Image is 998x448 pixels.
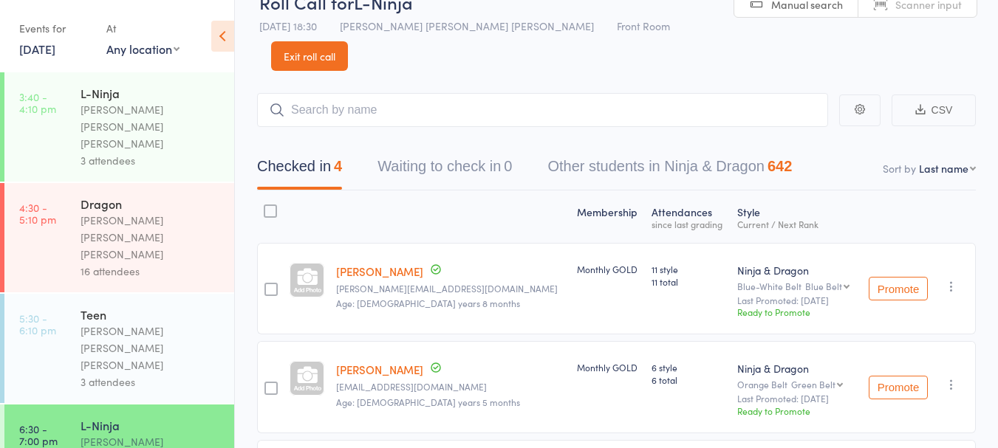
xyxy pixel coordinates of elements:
time: 3:40 - 4:10 pm [19,91,56,114]
div: Green Belt [791,379,835,389]
div: 642 [768,158,792,174]
label: Sort by [883,161,916,176]
button: Promote [869,277,928,300]
div: Monthly GOLD [577,361,640,373]
div: At [106,16,180,41]
a: [PERSON_NAME] [336,362,423,377]
div: Blue-White Belt [737,281,853,291]
div: Last name [919,161,968,176]
span: 11 total [652,275,725,288]
time: 6:30 - 7:00 pm [19,423,58,447]
div: 4 [334,158,342,174]
div: 3 attendees [81,373,222,390]
small: Last Promoted: [DATE] [737,393,853,404]
a: 5:30 -6:10 pmTeen[PERSON_NAME] [PERSON_NAME] [PERSON_NAME]3 attendees [4,294,234,403]
button: CSV [892,94,976,126]
a: 3:40 -4:10 pmL-Ninja[PERSON_NAME] [PERSON_NAME] [PERSON_NAME]3 attendees [4,72,234,182]
div: Membership [571,197,646,236]
div: Ready to Promote [737,306,853,318]
button: Checked in4 [257,151,342,190]
div: Monthly GOLD [577,263,640,275]
div: Style [731,197,859,236]
span: Front Room [617,18,670,33]
span: 11 style [652,263,725,275]
div: [PERSON_NAME] [PERSON_NAME] [PERSON_NAME] [81,323,222,373]
span: Age: [DEMOGRAPHIC_DATA] years 5 months [336,396,520,408]
small: neelam.pandey.bhatt@gmail.com [336,283,565,294]
a: 4:30 -5:10 pmDragon[PERSON_NAME] [PERSON_NAME] [PERSON_NAME]16 attendees [4,183,234,292]
small: kishore17sap@gmail.com [336,382,565,392]
input: Search by name [257,93,828,127]
small: Last Promoted: [DATE] [737,295,853,306]
button: Waiting to check in0 [377,151,512,190]
div: since last grading [652,219,725,229]
span: 6 total [652,373,725,386]
div: 3 attendees [81,152,222,169]
span: 6 style [652,361,725,373]
span: [DATE] 18:30 [259,18,317,33]
div: Dragon [81,196,222,212]
span: Age: [DEMOGRAPHIC_DATA] years 8 months [336,297,520,309]
time: 4:30 - 5:10 pm [19,201,56,225]
button: Other students in Ninja & Dragon642 [547,151,792,190]
div: Events for [19,16,92,41]
div: Ready to Promote [737,404,853,417]
div: L-Ninja [81,85,222,101]
button: Promote [869,376,928,399]
div: [PERSON_NAME] [PERSON_NAME] [PERSON_NAME] [81,101,222,152]
div: Ninja & Dragon [737,263,853,278]
div: [PERSON_NAME] [PERSON_NAME] [PERSON_NAME] [81,212,222,263]
time: 5:30 - 6:10 pm [19,312,56,336]
div: Current / Next Rank [737,219,853,229]
a: [DATE] [19,41,55,57]
a: Exit roll call [271,41,348,71]
div: 16 attendees [81,263,222,280]
div: Orange Belt [737,379,853,389]
div: Teen [81,306,222,323]
a: [PERSON_NAME] [336,263,423,279]
div: Blue Belt [805,281,842,291]
div: L-Ninja [81,417,222,433]
span: [PERSON_NAME] [PERSON_NAME] [PERSON_NAME] [340,18,594,33]
div: Any location [106,41,180,57]
div: Atten­dances [646,197,731,236]
div: 0 [504,158,512,174]
div: Ninja & Dragon [737,361,853,376]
